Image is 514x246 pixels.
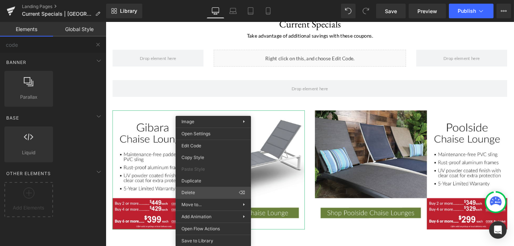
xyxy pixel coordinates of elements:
[181,213,243,220] span: Add Animation
[227,96,435,225] img: poolside aluminum sling chaise lounge outdoor patio pool lounging
[417,7,437,15] span: Preview
[106,4,142,18] a: New Library
[181,166,245,173] span: Paste Style
[104,156,119,165] span: Image
[73,11,369,19] div: Take advantage of additional savings with these coupons.
[5,114,20,121] span: Base
[7,93,51,101] span: Parallax
[181,119,194,124] span: Image
[239,189,245,196] span: ⌫
[207,4,224,18] a: Desktop
[22,11,92,17] span: Current Specials | [GEOGRAPHIC_DATA] Outdoor & Patio Furniture Discounts
[119,156,127,165] a: Expand / Collapse
[385,7,397,15] span: Save
[181,189,239,196] span: Delete
[53,22,106,37] a: Global Style
[458,8,476,14] span: Publish
[5,59,27,66] span: Banner
[181,238,245,244] span: Save to Library
[449,4,494,18] button: Publish
[341,4,356,18] button: Undo
[181,154,245,161] span: Copy Style
[5,170,52,177] span: Other Elements
[496,4,511,18] button: More
[259,4,277,18] a: Mobile
[359,4,373,18] button: Redo
[181,201,243,208] span: Move to...
[181,178,245,184] span: Duplicate
[7,149,51,156] span: Liquid
[489,221,507,239] div: Open Intercom Messenger
[409,4,446,18] a: Preview
[224,4,242,18] a: Laptop
[120,8,137,14] span: Library
[242,4,259,18] a: Tablet
[22,4,106,10] a: Landing Pages
[6,204,51,212] span: Add Elements
[181,130,245,137] span: Open Settings
[181,226,245,232] span: Open Flow Actions
[181,143,245,149] span: Edit Code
